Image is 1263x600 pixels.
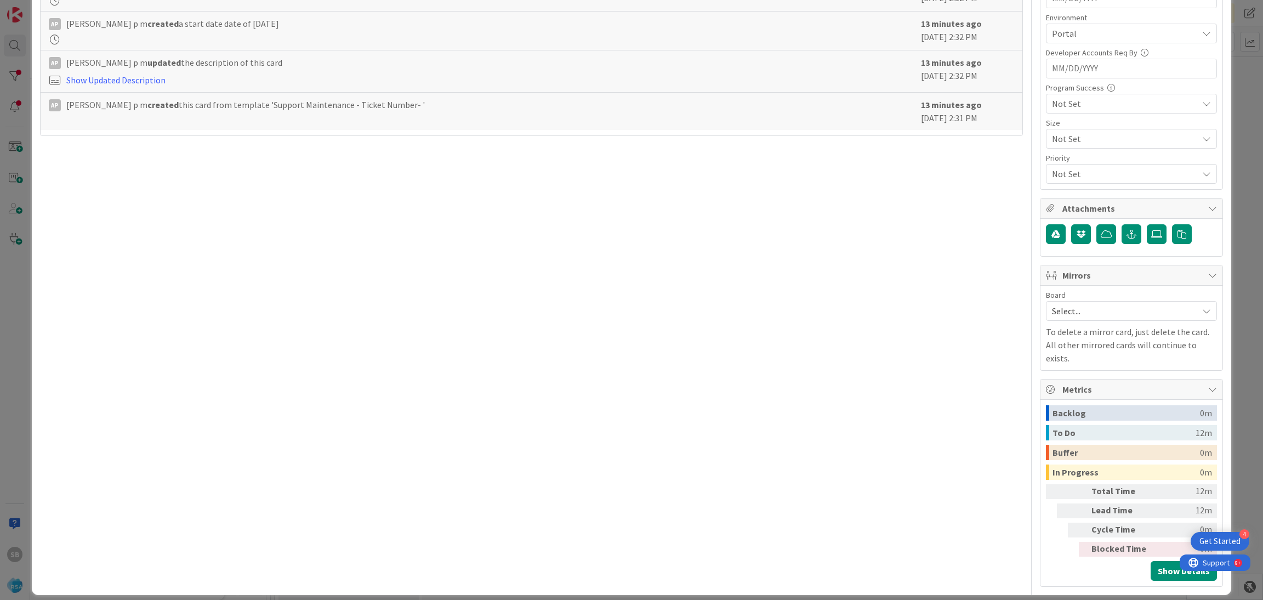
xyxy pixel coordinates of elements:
div: Open Get Started checklist, remaining modules: 4 [1191,532,1249,551]
div: Size [1046,119,1217,127]
div: 12m [1156,503,1212,518]
span: Mirrors [1062,269,1203,282]
div: 0m [1156,542,1212,557]
div: Ap [49,99,61,111]
div: [DATE] 2:32 PM [921,17,1014,44]
div: Get Started [1199,536,1241,547]
div: In Progress [1052,465,1200,480]
span: Not Set [1052,97,1198,110]
button: Show Details [1151,561,1217,581]
span: Not Set [1052,166,1192,182]
div: 9+ [55,4,61,13]
div: Priority [1046,154,1217,162]
div: Lead Time [1091,503,1152,518]
span: Attachments [1062,202,1203,215]
div: Environment [1046,14,1217,21]
div: Program Success [1046,84,1217,92]
div: Total Time [1091,484,1152,499]
a: Show Updated Description [66,75,166,86]
div: 0m [1200,445,1212,460]
div: [DATE] 2:31 PM [921,98,1014,124]
div: 4 [1239,529,1249,539]
div: 0m [1200,405,1212,421]
b: updated [147,57,181,68]
div: 12m [1196,425,1212,440]
div: Developer Accounts Req By [1046,49,1217,56]
span: Select... [1052,303,1192,319]
span: [PERSON_NAME] p m the description of this card [66,56,282,69]
div: Backlog [1052,405,1200,421]
span: Not Set [1052,131,1192,146]
div: Cycle Time [1091,523,1152,537]
span: Support [23,2,50,15]
div: [DATE] 2:32 PM [921,56,1014,87]
div: To Do [1052,425,1196,440]
b: 13 minutes ago [921,18,982,29]
span: Portal [1052,27,1198,40]
div: Ap [49,18,61,30]
div: 12m [1156,484,1212,499]
b: 13 minutes ago [921,99,982,110]
div: 0m [1156,523,1212,537]
b: created [147,99,179,110]
div: Buffer [1052,445,1200,460]
span: Board [1046,291,1066,299]
span: [PERSON_NAME] p m a start date date of [DATE] [66,17,279,30]
div: 0m [1200,465,1212,480]
b: created [147,18,179,29]
input: MM/DD/YYYY [1052,59,1211,78]
b: 13 minutes ago [921,57,982,68]
span: Metrics [1062,383,1203,396]
div: Blocked Time [1091,542,1152,557]
span: [PERSON_NAME] p m this card from template 'Support Maintenance - Ticket Number- ' [66,98,425,111]
div: Ap [49,57,61,69]
p: To delete a mirror card, just delete the card. All other mirrored cards will continue to exists. [1046,325,1217,365]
